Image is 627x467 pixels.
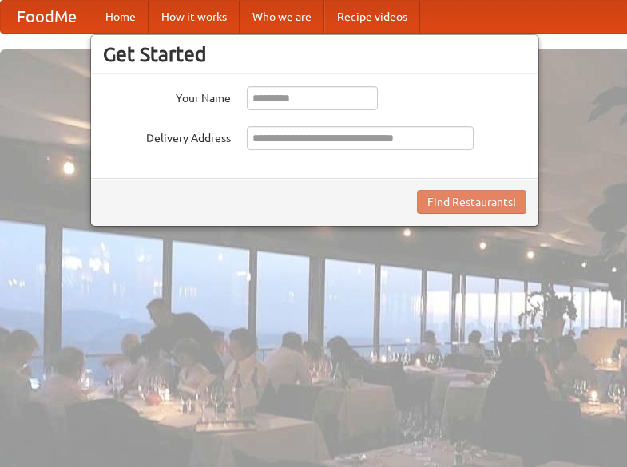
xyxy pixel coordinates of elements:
[1,1,93,33] a: FoodMe
[103,42,526,66] h3: Get Started
[240,1,324,33] a: Who we are
[103,126,231,146] label: Delivery Address
[149,1,240,33] a: How it works
[103,86,231,106] label: Your Name
[324,1,420,33] a: Recipe videos
[417,190,526,214] button: Find Restaurants!
[93,1,149,33] a: Home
